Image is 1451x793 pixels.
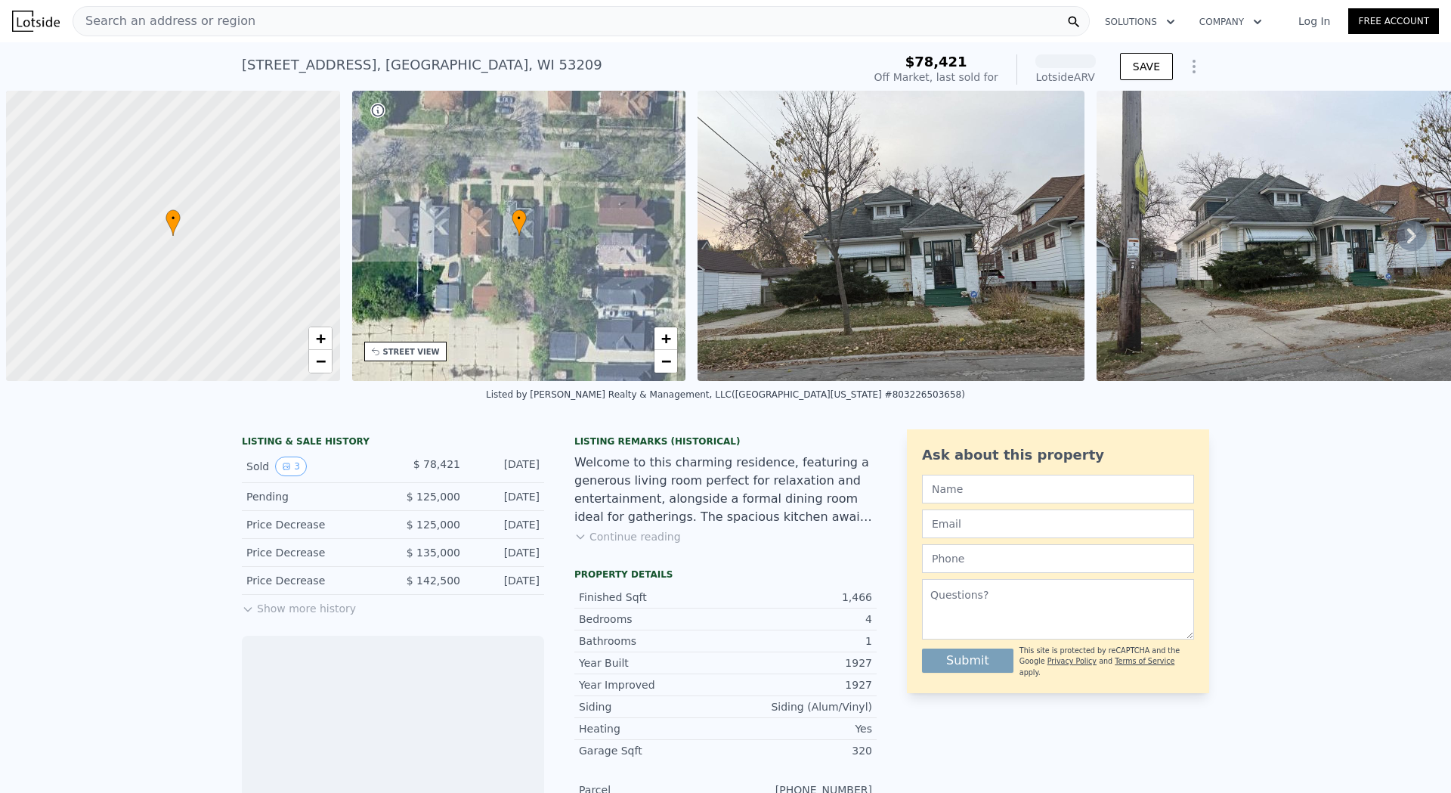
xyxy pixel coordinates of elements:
[472,517,540,532] div: [DATE]
[579,721,725,736] div: Heating
[73,12,255,30] span: Search an address or region
[512,212,527,225] span: •
[1115,657,1174,665] a: Terms of Service
[166,212,181,225] span: •
[1093,8,1187,36] button: Solutions
[315,352,325,370] span: −
[413,458,460,470] span: $ 78,421
[725,612,872,627] div: 4
[725,633,872,649] div: 1
[242,435,544,451] div: LISTING & SALE HISTORY
[407,575,460,587] span: $ 142,500
[922,445,1194,466] div: Ask about this property
[654,350,677,373] a: Zoom out
[574,435,877,448] div: Listing Remarks (Historical)
[579,677,725,692] div: Year Improved
[472,573,540,588] div: [DATE]
[579,699,725,714] div: Siding
[246,457,381,476] div: Sold
[1019,646,1194,678] div: This site is protected by reCAPTCHA and the Google and apply.
[725,743,872,758] div: 320
[246,517,381,532] div: Price Decrease
[725,699,872,714] div: Siding (Alum/Vinyl)
[654,327,677,350] a: Zoom in
[1187,8,1274,36] button: Company
[574,454,877,526] div: Welcome to this charming residence, featuring a generous living room perfect for relaxation and e...
[905,54,967,70] span: $78,421
[166,209,181,236] div: •
[574,529,681,544] button: Continue reading
[725,677,872,692] div: 1927
[1047,657,1097,665] a: Privacy Policy
[922,649,1013,673] button: Submit
[472,457,540,476] div: [DATE]
[579,612,725,627] div: Bedrooms
[574,568,877,581] div: Property details
[383,346,440,358] div: STREET VIEW
[309,350,332,373] a: Zoom out
[1120,53,1173,80] button: SAVE
[12,11,60,32] img: Lotside
[512,209,527,236] div: •
[309,327,332,350] a: Zoom in
[922,510,1194,538] input: Email
[698,91,1084,381] img: Sale: 127588193 Parcel: 101450016
[275,457,307,476] button: View historical data
[246,545,381,560] div: Price Decrease
[315,329,325,348] span: +
[246,489,381,504] div: Pending
[407,491,460,503] span: $ 125,000
[922,544,1194,573] input: Phone
[725,721,872,736] div: Yes
[922,475,1194,503] input: Name
[407,547,460,559] span: $ 135,000
[472,545,540,560] div: [DATE]
[407,519,460,531] span: $ 125,000
[725,590,872,605] div: 1,466
[246,573,381,588] div: Price Decrease
[472,489,540,504] div: [DATE]
[242,54,602,76] div: [STREET_ADDRESS] , [GEOGRAPHIC_DATA] , WI 53209
[1035,70,1096,85] div: Lotside ARV
[661,329,671,348] span: +
[579,590,725,605] div: Finished Sqft
[579,633,725,649] div: Bathrooms
[661,352,671,370] span: −
[1280,14,1348,29] a: Log In
[242,595,356,616] button: Show more history
[725,655,872,671] div: 1927
[1179,51,1209,82] button: Show Options
[579,743,725,758] div: Garage Sqft
[486,389,965,400] div: Listed by [PERSON_NAME] Realty & Management, LLC ([GEOGRAPHIC_DATA][US_STATE] #803226503658)
[874,70,998,85] div: Off Market, last sold for
[579,655,725,671] div: Year Built
[1348,8,1439,34] a: Free Account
